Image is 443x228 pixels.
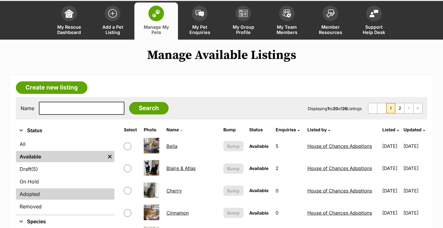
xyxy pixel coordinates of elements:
th: Photo [141,125,163,135]
a: My Rescue Dashboard [47,2,91,40]
td: [DATE] [403,135,427,157]
img: member-resources-icon-8e73f808a243e03378d46382f2149f9095a855e16c252ad45f914b54edf8863c.svg [326,9,335,17]
img: team-members-icon-5396bd8760b3fe7c0b43da4ab00e1e3bb1a5d9ba89233759b79545d2d3fc5d0d.svg [282,9,291,17]
span: Updated [403,127,422,132]
span: Available [249,143,268,149]
td: 0 [273,180,304,201]
td: [DATE] [380,202,403,224]
th: Select [121,125,141,135]
a: Removed [16,201,114,212]
a: My Pet Enquiries [178,2,222,40]
span: Available [249,210,268,216]
a: Page 2 [395,103,404,113]
a: Member Resources [309,2,352,40]
span: translation missing: en.admin.listings.index.attributes.enquiries [276,127,296,132]
td: 2 [273,158,304,179]
span: Name [166,127,179,132]
a: Last page [413,103,422,113]
td: 5 [273,135,304,157]
button: Bump [223,186,244,196]
span: Member Resources [316,24,344,35]
span: Listed [382,127,395,132]
a: Updated [403,127,425,132]
label: Name [21,105,34,111]
a: Name [166,127,182,132]
strong: 1 [327,106,329,111]
td: [DATE] [380,180,403,201]
a: House of Chances Adoptions [307,210,372,216]
img: help-desk-icon-fdf02630f3aa405de69fd3d07c3f3aa587a6932b1a1747fa1d2bba05be0121f9.svg [370,10,378,17]
a: Bella [166,143,177,149]
td: [DATE] [403,180,427,201]
th: Bump [221,125,246,135]
button: Status [16,127,114,135]
nav: Pagination [368,103,422,114]
div: Status [16,137,114,215]
th: Status [247,125,273,135]
button: Species [16,218,114,226]
span: First page [368,103,377,113]
a: Available [16,151,105,162]
strong: 20 [333,106,338,111]
strong: 26 [342,106,347,111]
input: Search [129,102,169,114]
a: My Team Members [265,2,309,40]
a: Cherry [166,188,182,194]
img: pet-enquiries-icon-7e3ad2cf08bfb03b45e93fb7055b45f3efa6380592205ae92323e6603595dc1f.svg [195,10,204,17]
a: House of Chances Adoptions [307,143,372,149]
span: Page 1 [386,103,395,113]
span: Available [249,188,268,193]
td: [DATE] [403,158,427,179]
span: Bump [227,187,240,194]
a: On Hold [16,176,114,187]
img: manage-my-pets-icon-02211641906a0b7f246fdf0571729dbe1e7629f14944591b6c1af311fb30b64b.svg [152,9,161,17]
span: Previous page [377,103,386,113]
button: Bump [223,163,244,174]
a: Remove filter [105,151,114,162]
span: Support Help Desk [360,24,388,35]
img: dashboard-icon-eb2f2d2d3e046f16d808141f083e7271f6b2e854fb5c12c21221c1fb7104beca.svg [65,9,73,18]
a: Draft [16,163,114,175]
span: Listed by [307,127,327,132]
span: (5) [31,165,38,173]
span: Displaying to of Listings [308,106,362,111]
td: [DATE] [403,202,427,224]
a: Blaire & Atlas [166,165,196,171]
span: My Pet Enquiries [186,24,214,35]
td: [DATE] [380,158,403,179]
button: Bump [223,141,244,151]
a: Cinnamon [166,210,189,216]
a: Adopted [16,188,114,200]
a: My Group Profile [222,2,265,40]
span: Bump [227,143,240,149]
span: Bump [227,210,240,216]
span: Manage My Pets [142,24,170,35]
span: My Team Members [273,24,301,35]
img: add-pet-listing-icon-0afa8454b4691262ce3f59096e99ab1cd57d4a30225e0717b998d2c9b9846f56.svg [108,9,117,18]
td: [DATE] [380,135,403,157]
a: Listed [382,127,399,132]
span: My Group Profile [229,24,257,35]
a: Enquiries [276,127,300,132]
td: 0 [273,202,304,224]
a: Add a Pet Listing [91,2,134,40]
span: My Rescue Dashboard [55,24,83,35]
a: Next page [404,103,413,113]
a: Support Help Desk [352,2,396,40]
a: Create new listing [16,81,87,94]
span: Available [249,166,268,171]
span: Add a Pet Listing [99,24,127,35]
a: House of Chances Adoptions [307,165,372,171]
a: Manage My Pets [134,2,178,40]
img: group-profile-icon-3fa3cf56718a62981997c0bc7e787c4b2cf8bcc04b72c1350f741eb67cf2f40e.svg [239,10,248,17]
a: Listed by [307,127,330,132]
a: House of Chances Adoptions [307,188,372,194]
span: Bump [227,165,240,172]
a: All [16,138,114,150]
button: Bump [223,208,244,218]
